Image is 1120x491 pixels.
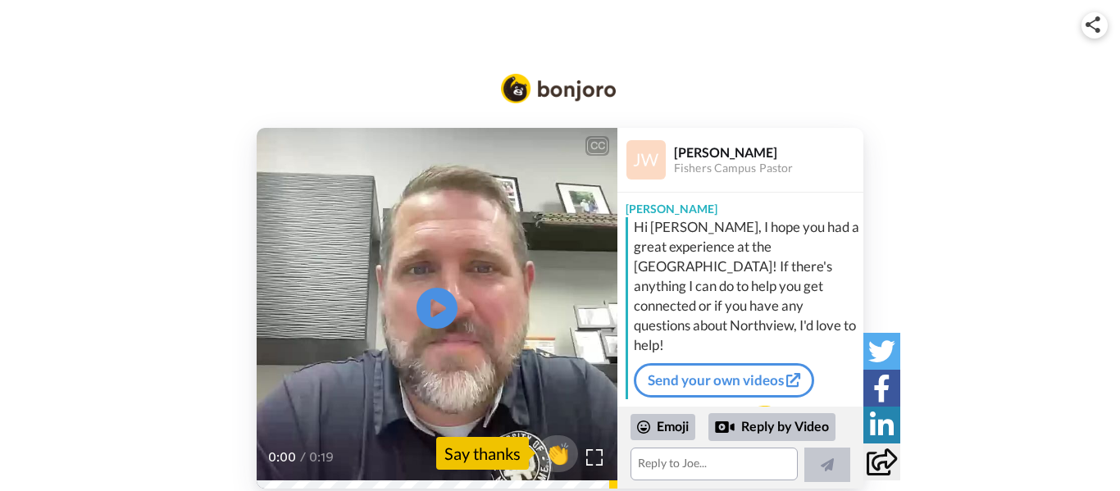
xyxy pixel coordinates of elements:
[309,448,338,467] span: 0:19
[586,449,603,466] img: Full screen
[617,406,863,466] div: Send [PERSON_NAME] a reply.
[674,144,863,160] div: [PERSON_NAME]
[708,413,835,441] div: Reply by Video
[617,193,863,217] div: [PERSON_NAME]
[674,161,863,175] div: Fishers Campus Pastor
[631,414,695,440] div: Emoji
[537,440,578,466] span: 👏
[626,140,666,180] img: Profile Image
[634,363,814,398] a: Send your own videos
[501,74,616,103] img: Bonjoro Logo
[634,217,859,355] div: Hi [PERSON_NAME], I hope you had a great experience at the [GEOGRAPHIC_DATA]! If there's anything...
[537,435,578,472] button: 👏
[436,437,529,470] div: Say thanks
[715,417,735,437] div: Reply by Video
[704,406,776,439] img: message.svg
[587,138,608,154] div: CC
[1086,16,1100,33] img: ic_share.svg
[268,448,297,467] span: 0:00
[300,448,306,467] span: /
